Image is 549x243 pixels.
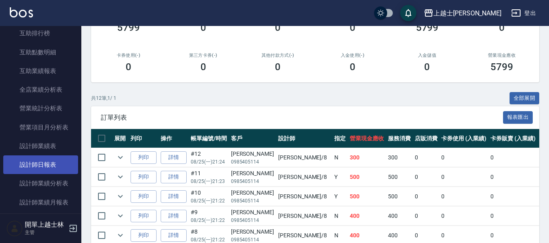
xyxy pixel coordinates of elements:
img: Person [7,220,23,237]
td: 400 [386,206,413,226]
td: [PERSON_NAME] /8 [276,206,332,226]
div: [PERSON_NAME] [231,150,274,158]
td: 0 [488,148,538,167]
p: 主管 [25,229,66,236]
a: 詳情 [161,229,187,242]
span: 訂單列表 [101,114,503,122]
td: 0 [488,168,538,187]
td: [PERSON_NAME] /8 [276,148,332,167]
td: N [332,148,348,167]
p: 共 12 筆, 1 / 1 [91,95,116,102]
p: 0985405114 [231,197,274,204]
a: 詳情 [161,151,187,164]
p: 08/25 (一) 21:24 [191,158,227,166]
td: 500 [386,187,413,206]
th: 營業現金應收 [348,129,386,148]
td: 300 [386,148,413,167]
p: 0985405114 [231,217,274,224]
button: 列印 [131,151,157,164]
button: expand row [114,210,126,222]
td: 0 [413,187,440,206]
h2: 卡券使用(-) [101,53,156,58]
th: 指定 [332,129,348,148]
h3: 0 [350,22,355,33]
th: 操作 [159,129,189,148]
td: 500 [348,168,386,187]
td: 300 [348,148,386,167]
td: N [332,206,348,226]
td: 0 [413,206,440,226]
th: 卡券使用 (入業績) [439,129,488,148]
td: Y [332,187,348,206]
button: 登出 [508,6,539,21]
a: 設計師業績月報表 [3,193,78,212]
h5: 開單上越士林 [25,221,66,229]
div: [PERSON_NAME] [231,189,274,197]
td: #10 [189,187,229,206]
td: [PERSON_NAME] /8 [276,168,332,187]
th: 展開 [112,129,129,148]
a: 設計師排行榜 [3,212,78,230]
p: 08/25 (一) 21:23 [191,178,227,185]
a: 全店業績分析表 [3,80,78,99]
td: 0 [439,187,488,206]
th: 卡券販賣 (入業績) [488,129,538,148]
a: 營業項目月分析表 [3,118,78,137]
a: 互助點數明細 [3,43,78,62]
td: 0 [439,148,488,167]
a: 互助排行榜 [3,24,78,43]
button: 上越士[PERSON_NAME] [420,5,505,22]
td: 0 [413,168,440,187]
td: 0 [413,148,440,167]
button: 列印 [131,190,157,203]
h3: 5799 [117,22,140,33]
a: 詳情 [161,171,187,183]
button: save [400,5,416,21]
button: 全部展開 [510,92,540,105]
p: 0985405114 [231,158,274,166]
a: 互助業績報表 [3,62,78,80]
td: 0 [488,187,538,206]
div: [PERSON_NAME] [231,228,274,236]
button: 列印 [131,171,157,183]
p: 0985405114 [231,178,274,185]
div: [PERSON_NAME] [231,208,274,217]
h3: 0 [499,22,505,33]
a: 詳情 [161,190,187,203]
th: 設計師 [276,129,332,148]
button: expand row [114,171,126,183]
p: 08/25 (一) 21:22 [191,197,227,204]
h3: 0 [350,61,355,73]
h2: 入金儲值 [400,53,455,58]
td: 500 [386,168,413,187]
th: 店販消費 [413,129,440,148]
td: 0 [439,206,488,226]
td: 0 [439,168,488,187]
a: 詳情 [161,210,187,222]
h3: 0 [126,61,131,73]
a: 營業統計分析表 [3,99,78,118]
a: 報表匯出 [503,113,533,121]
h3: 0 [275,22,281,33]
h2: 其他付款方式(-) [250,53,305,58]
td: Y [332,168,348,187]
th: 帳單編號/時間 [189,129,229,148]
h3: 0 [424,61,430,73]
td: 500 [348,187,386,206]
h3: 5799 [490,61,513,73]
p: 08/25 (一) 21:22 [191,217,227,224]
h3: 0 [275,61,281,73]
div: [PERSON_NAME] [231,169,274,178]
td: 400 [348,206,386,226]
td: #9 [189,206,229,226]
td: #12 [189,148,229,167]
button: 報表匯出 [503,111,533,124]
td: [PERSON_NAME] /8 [276,187,332,206]
h2: 入金使用(-) [325,53,380,58]
button: expand row [114,151,126,163]
button: 列印 [131,210,157,222]
a: 設計師日報表 [3,155,78,174]
h3: 0 [200,61,206,73]
td: #11 [189,168,229,187]
a: 設計師業績分析表 [3,174,78,193]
